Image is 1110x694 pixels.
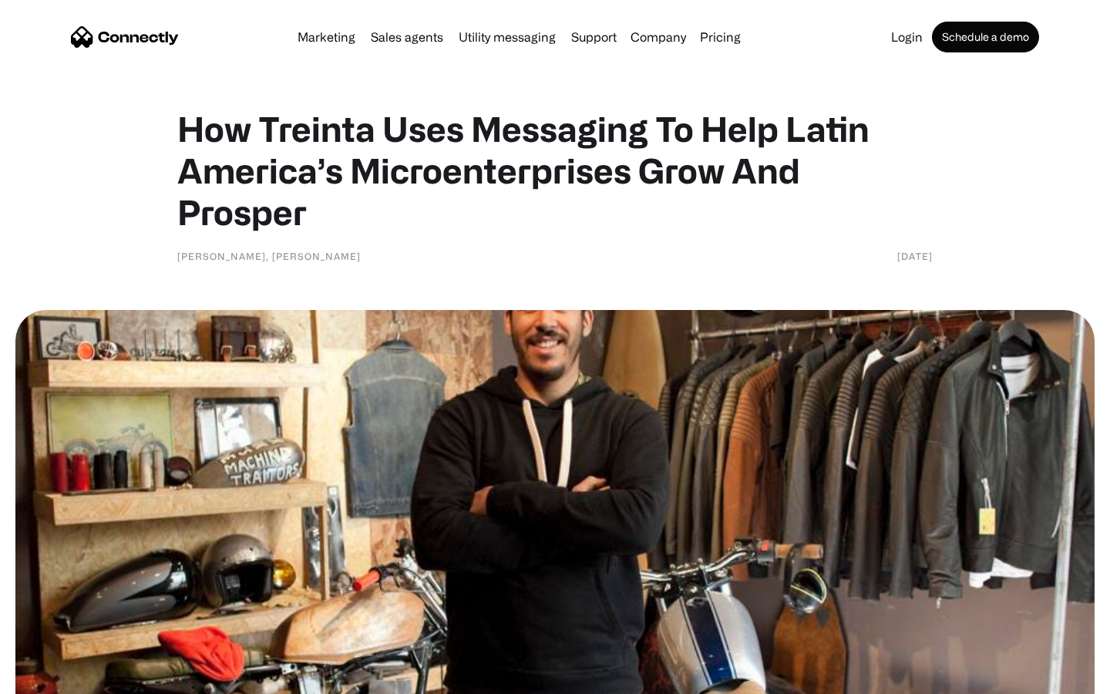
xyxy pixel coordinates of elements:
div: Company [631,26,686,48]
a: Login [885,31,929,43]
a: Utility messaging [452,31,562,43]
a: Schedule a demo [932,22,1039,52]
div: [PERSON_NAME], [PERSON_NAME] [177,248,361,264]
a: Sales agents [365,31,449,43]
aside: Language selected: English [15,667,92,689]
ul: Language list [31,667,92,689]
a: Pricing [694,31,747,43]
a: Marketing [291,31,362,43]
div: [DATE] [897,248,933,264]
a: Support [565,31,623,43]
h1: How Treinta Uses Messaging To Help Latin America’s Microenterprises Grow And Prosper [177,108,933,233]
